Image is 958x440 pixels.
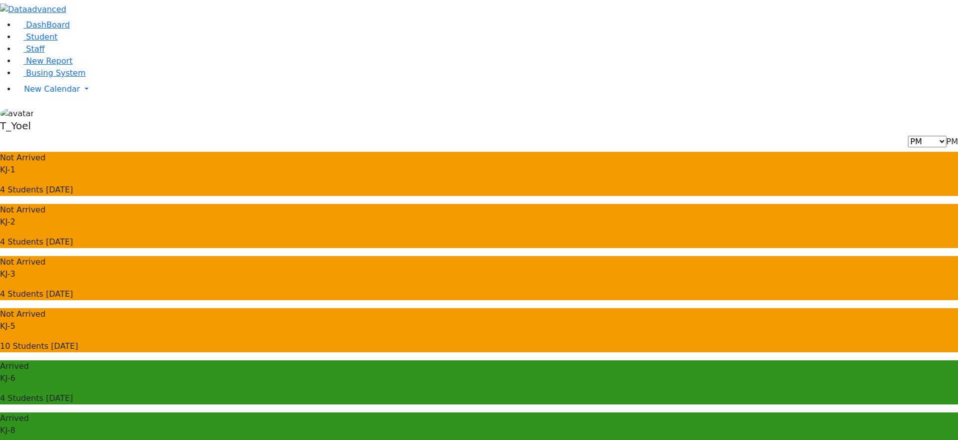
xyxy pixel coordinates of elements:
[16,56,73,66] a: New Report
[24,84,80,94] span: New Calendar
[26,56,73,66] span: New Report
[946,137,958,146] span: PM
[26,68,86,78] span: Busing System
[16,32,58,42] a: Student
[26,32,58,42] span: Student
[16,44,45,54] a: Staff
[26,20,70,30] span: DashBoard
[26,44,45,54] span: Staff
[16,68,86,78] a: Busing System
[16,20,70,30] a: DashBoard
[16,79,958,99] a: New Calendar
